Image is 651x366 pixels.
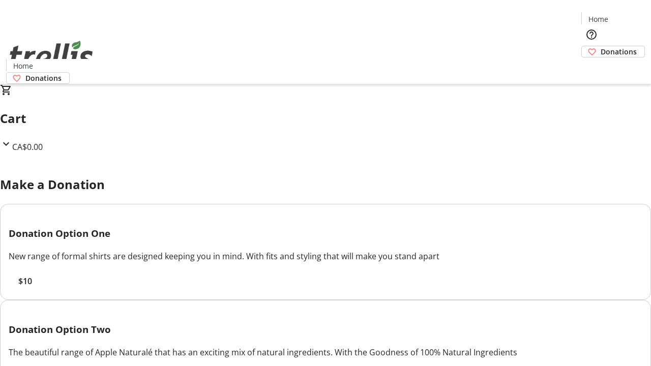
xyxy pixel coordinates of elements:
span: Home [13,60,33,71]
a: Home [7,60,39,71]
img: Orient E2E Organization vt8qAQIrmI's Logo [6,29,97,80]
button: Help [581,24,602,45]
div: New range of formal shirts are designed keeping you in mind. With fits and styling that will make... [9,250,642,262]
a: Home [582,14,614,24]
button: Cart [581,57,602,78]
span: Home [588,14,608,24]
a: Donations [581,46,645,57]
span: CA$0.00 [12,141,43,152]
span: $10 [18,275,32,287]
a: Donations [6,72,70,84]
button: $10 [9,275,41,287]
h3: Donation Option Two [9,322,642,337]
span: Donations [25,73,62,83]
span: Donations [601,46,637,57]
div: The beautiful range of Apple Naturalé that has an exciting mix of natural ingredients. With the G... [9,346,642,358]
h3: Donation Option One [9,226,642,240]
